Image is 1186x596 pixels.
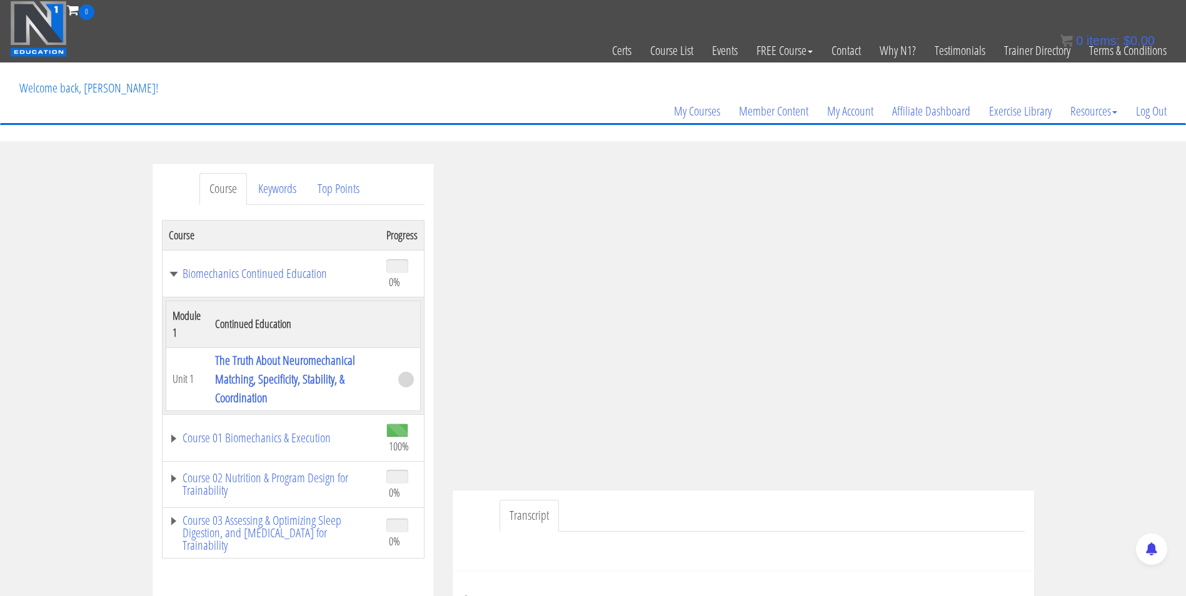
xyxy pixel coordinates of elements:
th: Continued Education [209,300,391,347]
a: Course 03 Assessing & Optimizing Sleep Digestion, and [MEDICAL_DATA] for Trainability [169,514,374,552]
th: Course [162,220,380,250]
a: Exercise Library [980,81,1061,141]
a: Resources [1061,81,1127,141]
a: Trainer Directory [995,20,1080,81]
td: Unit 1 [166,347,209,410]
a: FREE Course [747,20,822,81]
a: My Courses [665,81,730,141]
th: Progress [380,220,425,250]
a: 0 [67,1,94,18]
th: Module 1 [166,300,209,347]
span: 100% [389,439,409,453]
a: Course [199,173,247,205]
a: Course 01 Biomechanics & Execution [169,432,374,444]
a: Member Content [730,81,818,141]
a: Affiliate Dashboard [883,81,980,141]
span: $ [1123,34,1130,47]
span: 0% [389,275,400,289]
a: Why N1? [870,20,925,81]
a: Course List [641,20,703,81]
a: The Truth About Neuromechanical Matching, Specificity, Stability, & Coordination [215,352,355,406]
img: icon11.png [1060,34,1073,47]
a: Keywords [248,173,306,205]
span: 0 [79,4,94,20]
bdi: 0.00 [1123,34,1155,47]
span: 0 [1076,34,1083,47]
a: Certs [603,20,641,81]
span: 0% [389,485,400,499]
a: 0 items: $0.00 [1060,34,1155,47]
span: 0% [389,534,400,548]
p: Welcome back, [PERSON_NAME]! [10,63,168,113]
a: Top Points [308,173,369,205]
a: Terms & Conditions [1080,20,1176,81]
a: My Account [818,81,883,141]
a: Testimonials [925,20,995,81]
img: n1-education [10,1,67,57]
a: Contact [822,20,870,81]
a: Biomechanics Continued Education [169,267,374,280]
span: items: [1087,34,1120,47]
a: Transcript [500,500,559,532]
a: Log Out [1127,81,1176,141]
a: Course 02 Nutrition & Program Design for Trainability [169,472,374,497]
a: Events [703,20,747,81]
